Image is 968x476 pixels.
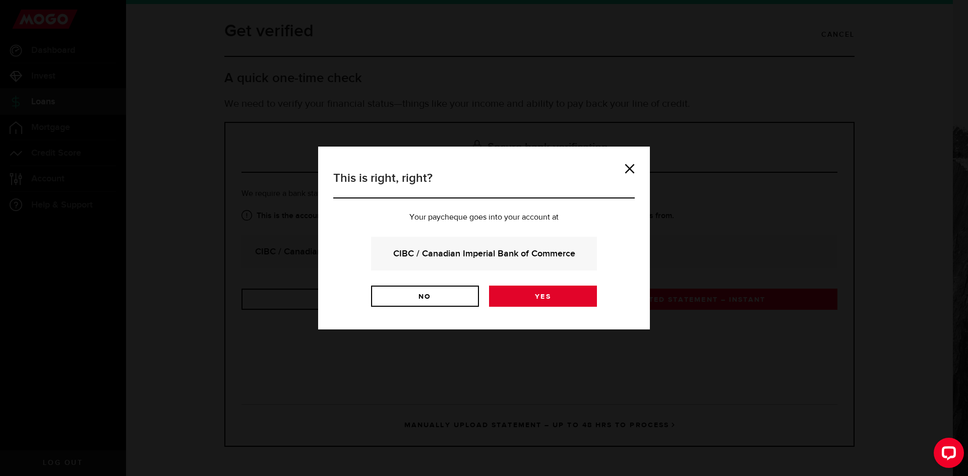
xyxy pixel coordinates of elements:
[926,434,968,476] iframe: LiveChat chat widget
[489,286,597,307] a: Yes
[385,247,583,260] strong: CIBC / Canadian Imperial Bank of Commerce
[333,169,635,198] h3: This is right, right?
[333,214,635,222] p: Your paycheque goes into your account at
[371,286,479,307] a: No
